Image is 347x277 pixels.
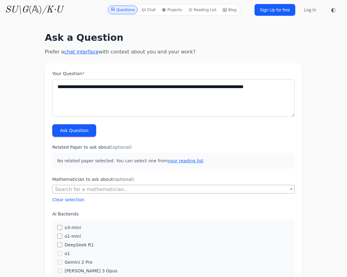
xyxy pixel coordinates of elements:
label: o1 [65,250,70,257]
span: Search for a mathematician... [52,185,295,194]
a: Blog [220,6,239,14]
p: No related paper selected. You can select one from . [52,153,295,169]
a: Sign Up for free [255,4,295,16]
label: Mathematician to ask about [52,176,295,182]
label: DeepSeek R1 [65,242,94,248]
label: o3-mini [65,224,81,231]
i: SU\G [5,5,28,15]
a: Chat [139,6,158,14]
label: AI Backends [52,211,295,217]
button: ◐ [327,4,340,16]
label: o1-mini [65,233,81,239]
label: Gemini 2 Pro [65,259,92,265]
a: Log In [300,4,320,15]
span: ◐ [331,7,336,13]
a: Projects [159,6,184,14]
button: Clear selection [52,197,84,203]
label: [PERSON_NAME] 3 Opus [65,268,117,274]
a: your reading list [168,158,203,163]
span: (optional) [113,177,134,182]
a: SU\G(𝔸)/K·U [5,4,63,15]
h1: Ask a Question [45,32,302,43]
button: Ask Question [52,124,96,137]
i: /K·U [42,5,63,15]
a: Questions [108,6,138,14]
span: Search for a mathematician... [53,185,294,194]
a: Reading List [186,6,219,14]
span: Search for a mathematician... [55,186,129,192]
a: chat interface [64,49,98,55]
p: Prefer a with context about you and your work? [45,48,302,56]
label: Your Question [52,70,295,77]
span: (optional) [111,145,132,150]
label: Related Paper to ask about [52,144,295,150]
